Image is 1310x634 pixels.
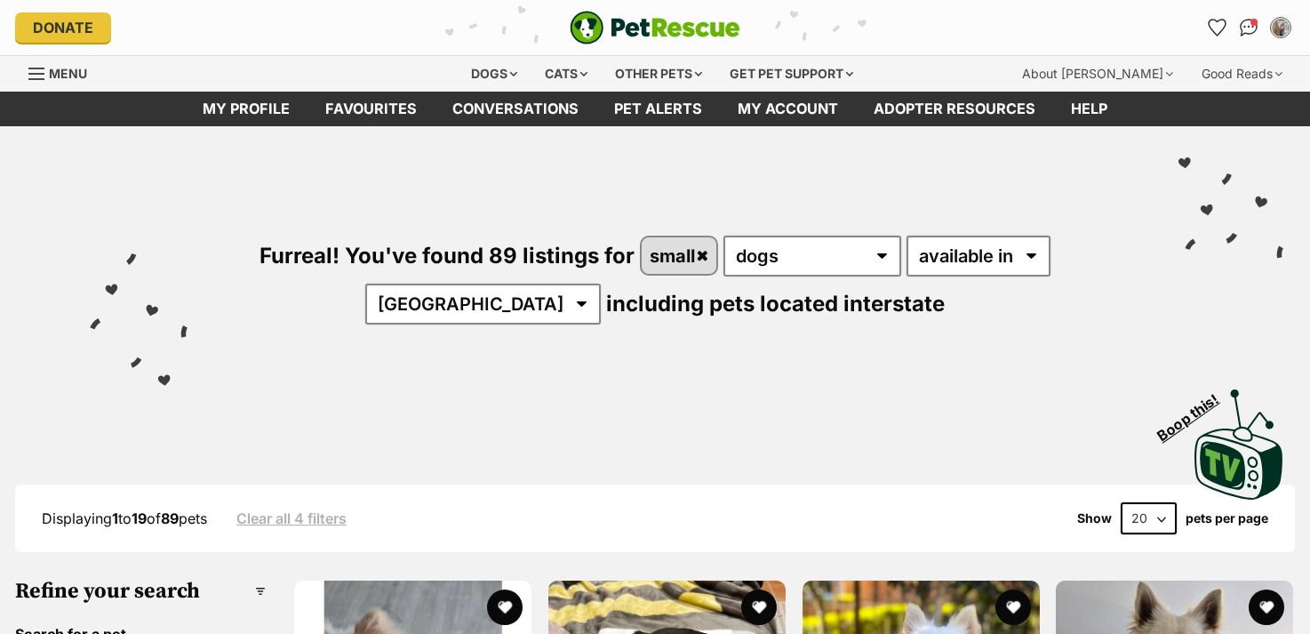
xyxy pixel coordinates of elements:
a: PetRescue [570,11,740,44]
span: Menu [49,66,87,81]
img: logo-e224e6f780fb5917bec1dbf3a21bbac754714ae5b6737aabdf751b685950b380.svg [570,11,740,44]
a: Favourites [308,92,435,126]
span: including pets located interstate [606,291,945,317]
a: Boop this! [1194,373,1283,503]
a: Conversations [1234,13,1263,42]
a: Help [1053,92,1125,126]
a: Clear all 4 filters [236,510,347,526]
span: Boop this! [1154,380,1236,444]
button: favourite [1249,590,1284,625]
img: PetRescue TV logo [1194,389,1283,500]
div: Good Reads [1189,56,1295,92]
div: Dogs [459,56,530,92]
span: Show [1077,511,1112,526]
button: favourite [741,590,777,625]
span: Displaying to of pets [42,510,207,527]
a: Donate [15,12,111,43]
a: My profile [185,92,308,126]
a: Adopter resources [856,92,1053,126]
strong: 19 [132,510,147,527]
img: chat-41dd97257d64d25036548639549fe6c8038ab92f7586957e7f3b1b290dea8141.svg [1240,19,1258,36]
div: About [PERSON_NAME] [1010,56,1186,92]
strong: 1 [112,510,118,527]
label: pets per page [1186,511,1268,526]
button: My account [1266,13,1295,42]
strong: 89 [161,510,179,527]
button: favourite [487,590,523,625]
h3: Refine your search [15,579,266,604]
button: favourite [994,590,1030,625]
a: Pet alerts [596,92,720,126]
a: My account [720,92,856,126]
div: Cats [532,56,600,92]
div: Get pet support [717,56,866,92]
a: Menu [28,56,100,88]
span: Furreal! You've found 89 listings for [260,243,635,269]
div: Other pets [603,56,715,92]
a: Favourites [1202,13,1231,42]
ul: Account quick links [1202,13,1295,42]
a: small [642,237,717,274]
img: Kate Fletcher profile pic [1272,19,1290,36]
a: conversations [435,92,596,126]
